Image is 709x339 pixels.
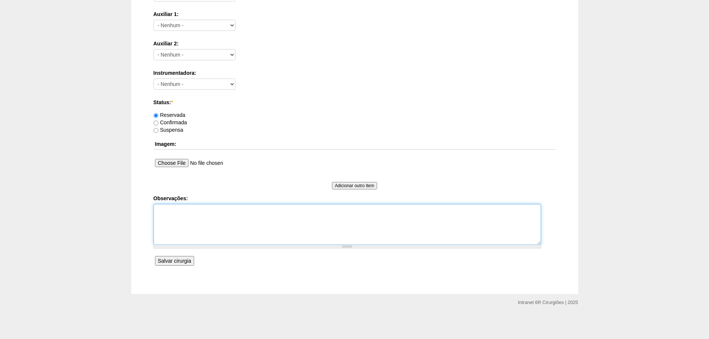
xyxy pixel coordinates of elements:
input: Salvar cirurgia [155,256,194,266]
label: Auxiliar 1: [153,10,556,18]
label: Auxiliar 2: [153,40,556,47]
th: Imagem: [153,139,556,150]
span: Este campo é obrigatório. [171,99,173,105]
label: Status: [153,99,556,106]
input: Adicionar outro item [332,182,377,189]
label: Instrumentadora: [153,69,556,77]
input: Confirmada [153,121,158,125]
label: Observações: [153,195,556,202]
label: Confirmada [153,119,187,125]
input: Reservada [153,113,158,118]
div: Intranet 6R Cirurgiões | 2025 [518,299,578,306]
label: Reservada [153,112,186,118]
label: Suspensa [153,127,183,133]
input: Suspensa [153,128,158,133]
